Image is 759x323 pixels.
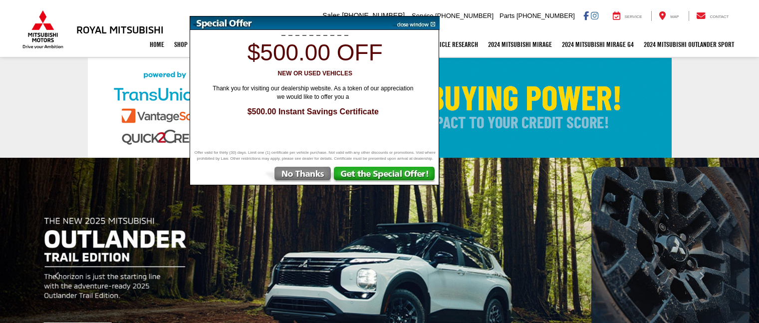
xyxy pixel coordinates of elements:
[605,11,650,21] a: Service
[333,167,439,185] img: Get the Special Offer
[190,16,390,30] img: Special Offer
[500,12,514,19] span: Parts
[263,167,333,185] img: No Thanks, Continue to Website
[591,11,598,19] a: Instagram: Click to visit our Instagram page
[196,40,434,65] h1: $500.00 off
[389,16,440,30] img: close window
[196,70,434,77] h3: New or Used Vehicles
[201,106,425,118] span: $500.00 Instant Savings Certificate
[651,11,686,21] a: Map
[76,24,164,35] h3: Royal Mitsubishi
[625,14,642,19] span: Service
[435,12,494,19] span: [PHONE_NUMBER]
[639,32,739,57] a: 2024 Mitsubishi Outlander SPORT
[710,14,729,19] span: Contact
[483,32,557,57] a: 2024 Mitsubishi Mirage
[557,32,639,57] a: 2024 Mitsubishi Mirage G4
[145,32,169,57] a: Home
[670,14,679,19] span: Map
[20,10,65,49] img: Mitsubishi
[412,12,433,19] span: Service
[322,11,340,19] span: Sales
[516,12,575,19] span: [PHONE_NUMBER]
[689,11,737,21] a: Contact
[169,32,193,57] a: Shop
[193,150,437,162] span: Offer valid for thirty (30) days. Limit one (1) certificate per vehicle purchase. Not valid with ...
[206,84,420,101] span: Thank you for visiting our dealership website. As a token of our appreciation we would like to of...
[88,58,672,158] img: Check Your Buying Power
[583,11,589,19] a: Facebook: Click to visit our Facebook page
[342,11,405,19] span: [PHONE_NUMBER]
